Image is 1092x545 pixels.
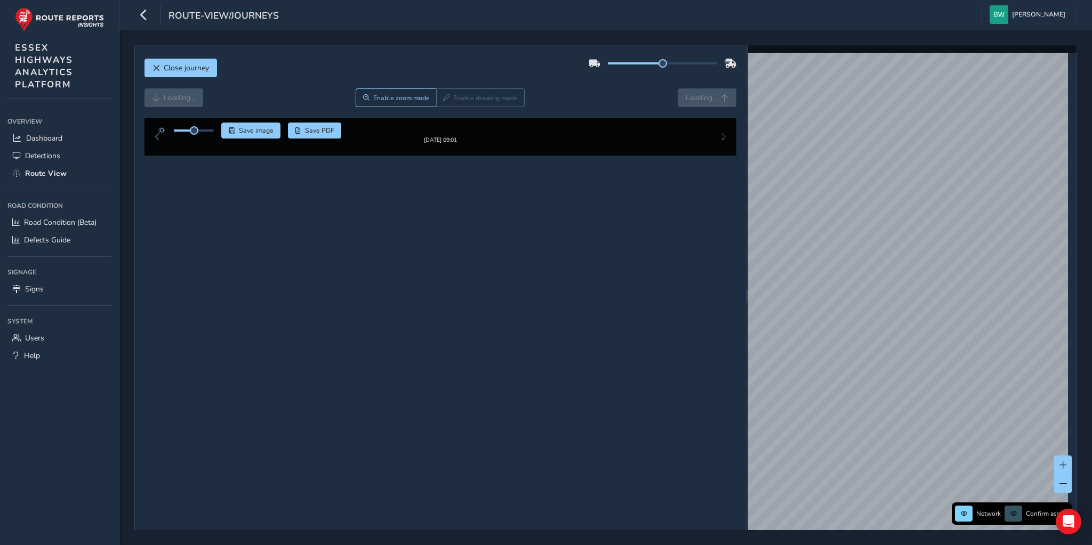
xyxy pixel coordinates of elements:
span: Signs [25,284,44,294]
button: [PERSON_NAME] [990,5,1069,24]
span: Help [24,351,40,361]
span: Enable zoom mode [373,94,430,102]
div: Overview [7,113,111,129]
span: Network [976,509,1001,518]
span: Defects Guide [24,235,70,245]
span: Dashboard [26,133,62,143]
span: Users [25,333,44,343]
span: ESSEX HIGHWAYS ANALYTICS PLATFORM [15,42,73,91]
a: Route View [7,165,111,182]
img: diamond-layout [990,5,1008,24]
button: Zoom [356,88,436,107]
a: Defects Guide [7,231,111,249]
div: Open Intercom Messenger [1056,509,1081,534]
span: Save image [239,126,274,135]
a: Dashboard [7,129,111,147]
span: [PERSON_NAME] [1012,5,1065,24]
span: Detections [25,151,60,161]
span: route-view/journeys [168,9,279,24]
div: Road Condition [7,198,111,214]
img: Thumbnail frame [408,134,473,144]
span: Confirm assets [1026,509,1069,518]
div: System [7,313,111,329]
div: [DATE] 09:01 [408,144,473,152]
a: Detections [7,147,111,165]
img: rr logo [15,7,104,31]
button: PDF [288,123,342,139]
button: Close journey [144,59,217,77]
div: Signage [7,264,111,280]
button: Save [221,123,280,139]
span: Close journey [164,63,209,73]
span: Save PDF [305,126,334,135]
a: Signs [7,280,111,298]
a: Users [7,329,111,347]
span: Road Condition (Beta) [24,217,97,227]
a: Help [7,347,111,364]
a: Road Condition (Beta) [7,214,111,231]
span: Route View [25,168,67,178]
